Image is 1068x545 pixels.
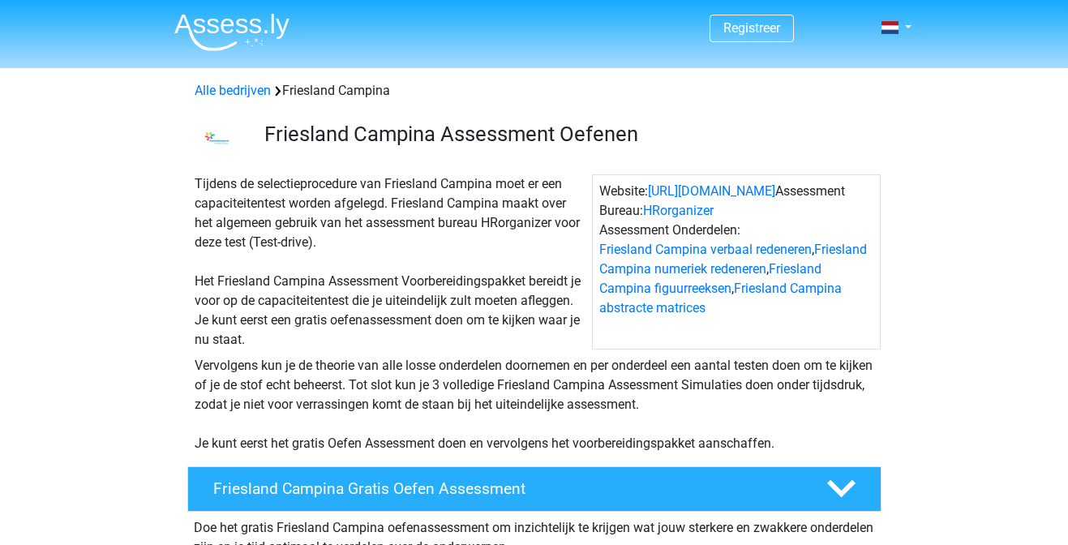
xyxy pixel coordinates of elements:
a: Friesland Campina abstracte matrices [599,281,842,315]
a: Friesland Campina figuurreeksen [599,261,821,296]
div: Friesland Campina [188,81,881,101]
a: Friesland Campina Gratis Oefen Assessment [181,466,888,512]
div: Vervolgens kun je de theorie van alle losse onderdelen doornemen en per onderdeel een aantal test... [188,356,881,453]
img: Assessly [174,13,290,51]
h4: Friesland Campina Gratis Oefen Assessment [213,479,800,498]
a: Friesland Campina verbaal redeneren [599,242,812,257]
a: [URL][DOMAIN_NAME] [648,183,775,199]
a: Friesland Campina numeriek redeneren [599,242,867,277]
a: HRorganizer [643,203,714,218]
div: Tijdens de selectieprocedure van Friesland Campina moet er een capaciteitentest worden afgelegd. ... [188,174,592,350]
h3: Friesland Campina Assessment Oefenen [264,122,869,147]
a: Registreer [723,20,780,36]
a: Alle bedrijven [195,83,271,98]
div: Website: Assessment Bureau: Assessment Onderdelen: , , , [592,174,881,350]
